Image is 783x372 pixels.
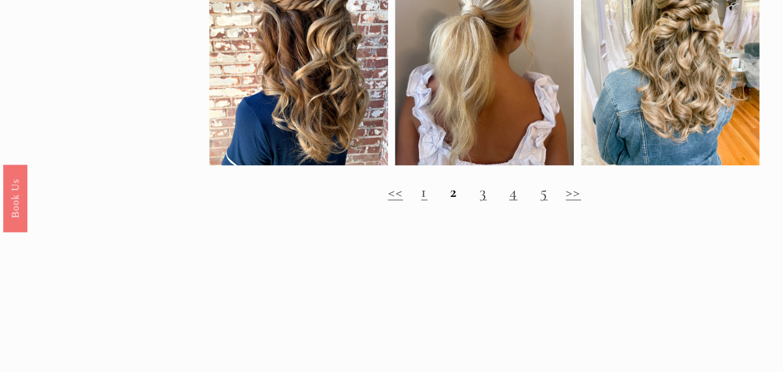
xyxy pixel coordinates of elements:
[509,181,517,201] a: 4
[388,181,404,201] a: <<
[480,181,487,201] a: 3
[566,181,581,201] a: >>
[450,181,457,201] strong: 2
[540,181,547,201] a: 5
[421,181,427,201] a: 1
[3,164,27,231] a: Book Us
